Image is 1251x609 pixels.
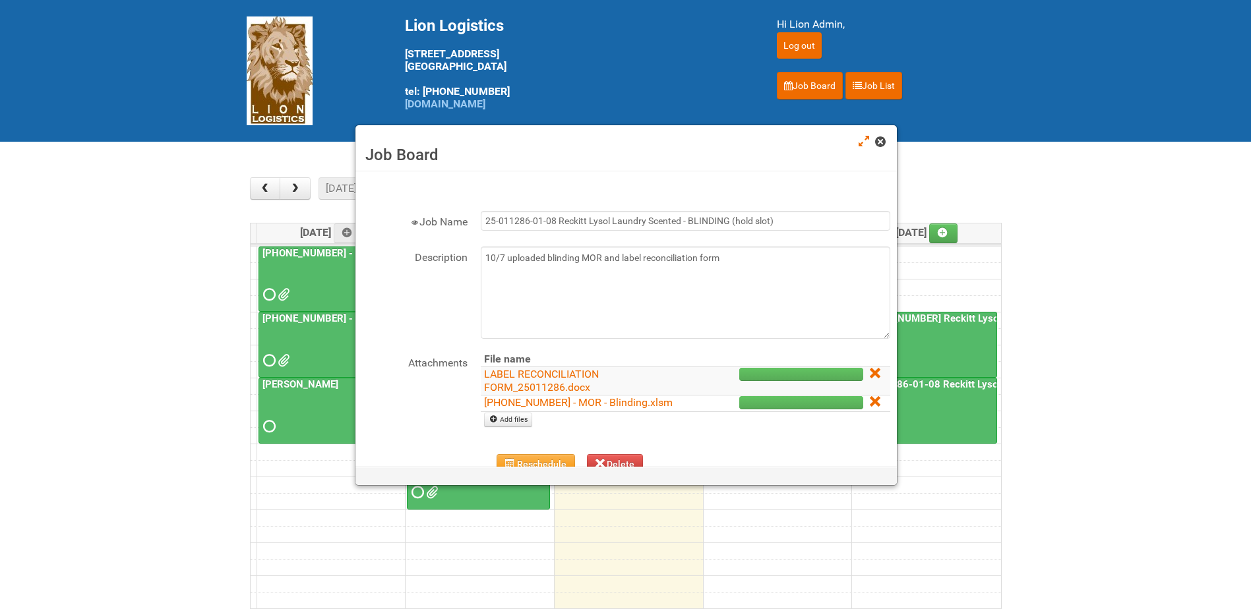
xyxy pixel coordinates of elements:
[259,312,402,378] a: [PHONE_NUMBER] - Naked Reformulation Mailing 1 PHOTOS
[259,378,402,444] a: [PERSON_NAME]
[412,488,421,497] span: Requested
[362,246,468,266] label: Description
[845,72,902,100] a: Job List
[481,246,890,339] textarea: 10/7 uploaded blinding MOR and label reconciliation form
[929,223,958,243] a: Add an event
[247,16,313,125] img: Lion Logistics
[247,64,313,76] a: Lion Logistics
[362,211,468,230] label: Job Name
[260,247,495,259] a: [PHONE_NUMBER] - Naked Reformulation Mailing 1
[855,312,1133,324] a: [PHONE_NUMBER] Reckitt Lysol Wipes Stage 4 - labeling day
[259,246,402,312] a: [PHONE_NUMBER] - Naked Reformulation Mailing 1
[853,312,997,378] a: [PHONE_NUMBER] Reckitt Lysol Wipes Stage 4 - labeling day
[853,378,997,444] a: 25-011286-01-08 Reckitt Lysol Laundry Scented
[426,488,435,497] span: GROUP 1003 (2).jpg GROUP 1003 (2) BACK.jpg GROUP 1003 (3).jpg GROUP 1003 (3) BACK.jpg
[405,16,504,35] span: Lion Logistics
[278,290,287,299] span: Lion25-055556-01_LABELS_03Oct25.xlsx MOR - 25-055556-01.xlsm G147.png G258.png G369.png M147.png ...
[484,396,673,409] a: [PHONE_NUMBER] - MOR - Blinding.xlsm
[365,145,887,165] h3: Job Board
[405,16,744,110] div: [STREET_ADDRESS] [GEOGRAPHIC_DATA] tel: [PHONE_NUMBER]
[334,223,363,243] a: Add an event
[263,422,272,431] span: Requested
[263,356,272,365] span: Requested
[362,352,468,371] label: Attachments
[319,177,363,200] button: [DATE]
[260,312,536,324] a: [PHONE_NUMBER] - Naked Reformulation Mailing 1 PHOTOS
[260,378,341,390] a: [PERSON_NAME]
[263,290,272,299] span: Requested
[896,226,958,239] span: [DATE]
[278,356,287,365] span: GROUP 1003.jpg GROUP 1003 (2).jpg GROUP 1003 (3).jpg GROUP 1003 (4).jpg GROUP 1003 (5).jpg GROUP ...
[777,72,843,100] a: Job Board
[484,368,599,393] a: LABEL RECONCILIATION FORM_25011286.docx
[587,454,644,474] button: Delete
[855,378,1079,390] a: 25-011286-01-08 Reckitt Lysol Laundry Scented
[777,32,822,59] input: Log out
[497,454,575,474] button: Reschedule
[300,226,363,239] span: [DATE]
[484,413,532,427] a: Add files
[405,98,485,110] a: [DOMAIN_NAME]
[481,352,688,367] th: File name
[777,16,1005,32] div: Hi Lion Admin,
